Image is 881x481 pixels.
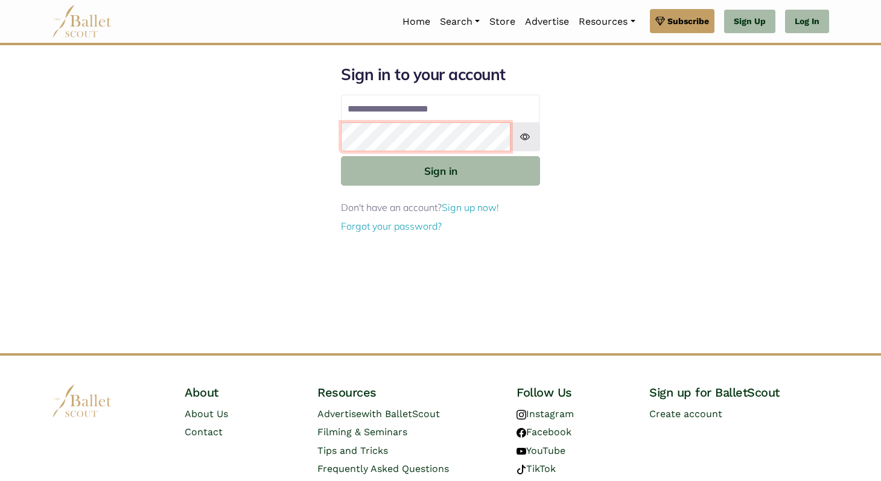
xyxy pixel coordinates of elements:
[341,64,540,85] h1: Sign in to your account
[361,408,440,420] span: with BalletScout
[341,156,540,186] button: Sign in
[341,200,540,216] p: Don't have an account?
[649,385,829,400] h4: Sign up for BalletScout
[442,201,499,213] a: Sign up now!
[517,410,526,420] img: instagram logo
[317,426,407,438] a: Filming & Seminars
[317,463,449,474] a: Frequently Asked Questions
[655,14,665,28] img: gem.svg
[667,14,709,28] span: Subscribe
[649,408,722,420] a: Create account
[517,426,571,438] a: Facebook
[185,408,228,420] a: About Us
[724,10,775,34] a: Sign Up
[317,385,497,400] h4: Resources
[317,408,440,420] a: Advertisewith BalletScout
[517,408,574,420] a: Instagram
[341,220,442,232] a: Forgot your password?
[185,426,223,438] a: Contact
[517,463,556,474] a: TikTok
[185,385,298,400] h4: About
[517,465,526,474] img: tiktok logo
[398,9,435,34] a: Home
[485,9,520,34] a: Store
[52,385,112,418] img: logo
[785,10,829,34] a: Log In
[650,9,714,33] a: Subscribe
[317,445,388,456] a: Tips and Tricks
[517,447,526,456] img: youtube logo
[517,445,565,456] a: YouTube
[435,9,485,34] a: Search
[517,428,526,438] img: facebook logo
[574,9,640,34] a: Resources
[520,9,574,34] a: Advertise
[517,385,630,400] h4: Follow Us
